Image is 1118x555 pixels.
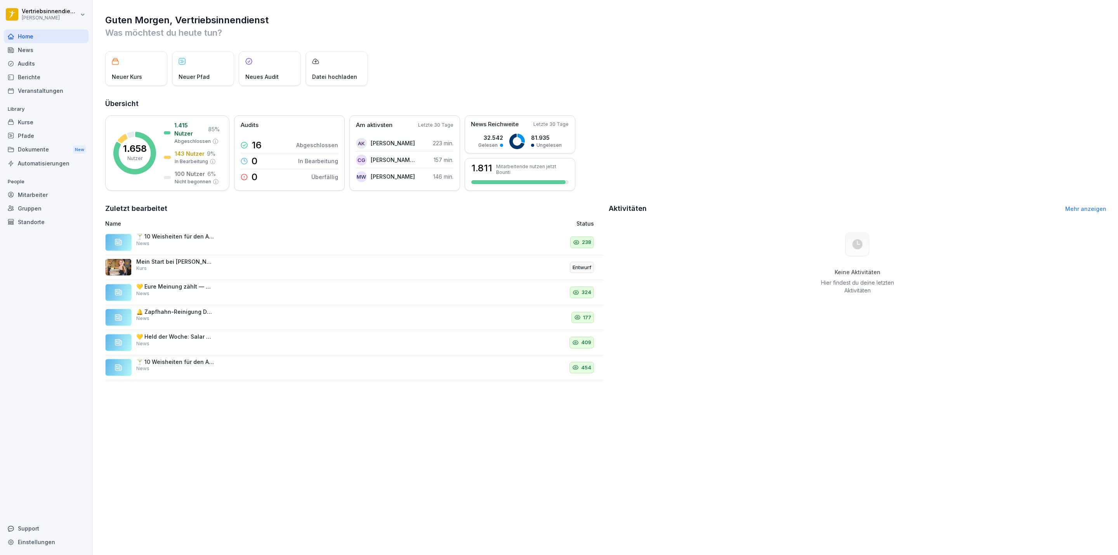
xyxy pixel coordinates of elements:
div: CG [356,155,367,165]
p: Datei hochladen [312,73,357,81]
div: New [73,145,86,154]
div: MW [356,171,367,182]
p: News [136,340,149,347]
a: Mehr anzeigen [1065,205,1106,212]
p: Nutzer [127,155,142,162]
p: 🍸 10 Weisheiten für den Aperitif-Verkauf 3. „Empfehlen heißt: Du gibst dem [PERSON_NAME] Orientie... [136,358,214,365]
p: Mitarbeitende nutzen jetzt Bounti [496,164,569,175]
p: Gelesen [478,142,498,149]
a: Einstellungen [4,535,89,549]
p: 238 [582,238,591,246]
p: 🍸 10 Weisheiten für den Aperitif-Verkauf 4. „Aperitif als Ritual – mache ihn zum festen Bestandte... [136,233,214,240]
img: aaay8cu0h1hwaqqp9269xjan.png [105,259,132,276]
p: 6 % [207,170,216,178]
p: Hier findest du deine letzten Aktivitäten [818,279,897,294]
p: News [136,240,149,247]
a: Pfade [4,129,89,143]
p: [PERSON_NAME] [PERSON_NAME] [371,156,415,164]
p: Status [576,219,594,228]
p: [PERSON_NAME] [371,139,415,147]
p: Library [4,103,89,115]
p: News [136,315,149,322]
p: 9 % [207,150,215,158]
p: 💛 Eure Meinung zählt — Musik, Feedback und Support Wiie gefällt euch die Musik in unseren Restaur... [136,283,214,290]
p: 16 [252,141,262,150]
p: Was möchtest du heute tun? [105,26,1106,39]
p: 223 min. [433,139,453,147]
h5: Keine Aktivitäten [818,269,897,276]
a: Mein Start bei [PERSON_NAME] - PersonalfragebogenKursEntwurf [105,255,603,280]
p: 32.542 [478,134,503,142]
a: 🍸 10 Weisheiten für den Aperitif-Verkauf 4. „Aperitif als Ritual – mache ihn zum festen Bestandte... [105,230,603,255]
div: Support [4,522,89,535]
p: 324 [582,289,591,296]
h2: Aktivitäten [609,203,647,214]
p: Abgeschlossen [296,141,338,149]
p: Name [105,219,425,228]
p: In Bearbeitung [298,157,338,165]
p: 146 min. [433,172,453,181]
a: Veranstaltungen [4,84,89,97]
a: DokumenteNew [4,143,89,157]
div: Dokumente [4,143,89,157]
p: 143 Nutzer [175,150,205,158]
p: 81.935 [531,134,562,142]
a: Berichte [4,70,89,84]
p: Neues Audit [245,73,279,81]
p: 🔔 Zapfhahn-Reinigung Damit das Bier jederzeit frisch und hygienisch gezapft werden kann: Bitte je... [136,308,214,315]
p: Audits [241,121,259,130]
p: 454 [581,364,591,372]
a: 🔔 Zapfhahn-Reinigung Damit das Bier jederzeit frisch und hygienisch gezapft werden kann: Bitte je... [105,305,603,331]
a: Mitarbeiter [4,188,89,202]
p: [PERSON_NAME] [371,172,415,181]
p: 177 [583,314,591,322]
div: Standorte [4,215,89,229]
h1: Guten Morgen, Vertriebsinnendienst [105,14,1106,26]
p: News [136,290,149,297]
a: Kurse [4,115,89,129]
a: Home [4,30,89,43]
p: 0 [252,157,257,166]
h2: Zuletzt bearbeitet [105,203,603,214]
p: Mein Start bei [PERSON_NAME] - Personalfragebogen [136,258,214,265]
p: Abgeschlossen [174,138,211,145]
p: Neuer Kurs [112,73,142,81]
a: 💛 Held der Woche: Salar Sulaiman 💛 Vor über 7 Jahren hat er seinen Weg in unserer Küche begonnen ... [105,330,603,355]
p: People [4,176,89,188]
p: Letzte 30 Tage [418,122,453,129]
p: Letzte 30 Tage [533,121,569,128]
a: News [4,43,89,57]
div: AK [356,138,367,149]
a: 🍸 10 Weisheiten für den Aperitif-Verkauf 3. „Empfehlen heißt: Du gibst dem [PERSON_NAME] Orientie... [105,355,603,381]
p: Am aktivsten [356,121,392,130]
h2: Übersicht [105,98,1106,109]
a: Gruppen [4,202,89,215]
p: News Reichweite [471,120,519,129]
p: 100 Nutzer [175,170,205,178]
p: 85 % [208,125,220,133]
p: Vertriebsinnendienst [22,8,78,15]
p: 1.415 Nutzer [174,121,206,137]
p: 409 [581,339,591,346]
p: Kurs [136,265,147,272]
p: Nicht begonnen [175,178,211,185]
a: Audits [4,57,89,70]
p: 0 [252,172,257,182]
p: Neuer Pfad [179,73,210,81]
p: News [136,365,149,372]
p: 1.658 [123,144,147,153]
a: Automatisierungen [4,157,89,170]
a: 💛 Eure Meinung zählt — Musik, Feedback und Support Wiie gefällt euch die Musik in unseren Restaur... [105,280,603,305]
p: [PERSON_NAME] [22,15,78,21]
p: In Bearbeitung [175,158,208,165]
